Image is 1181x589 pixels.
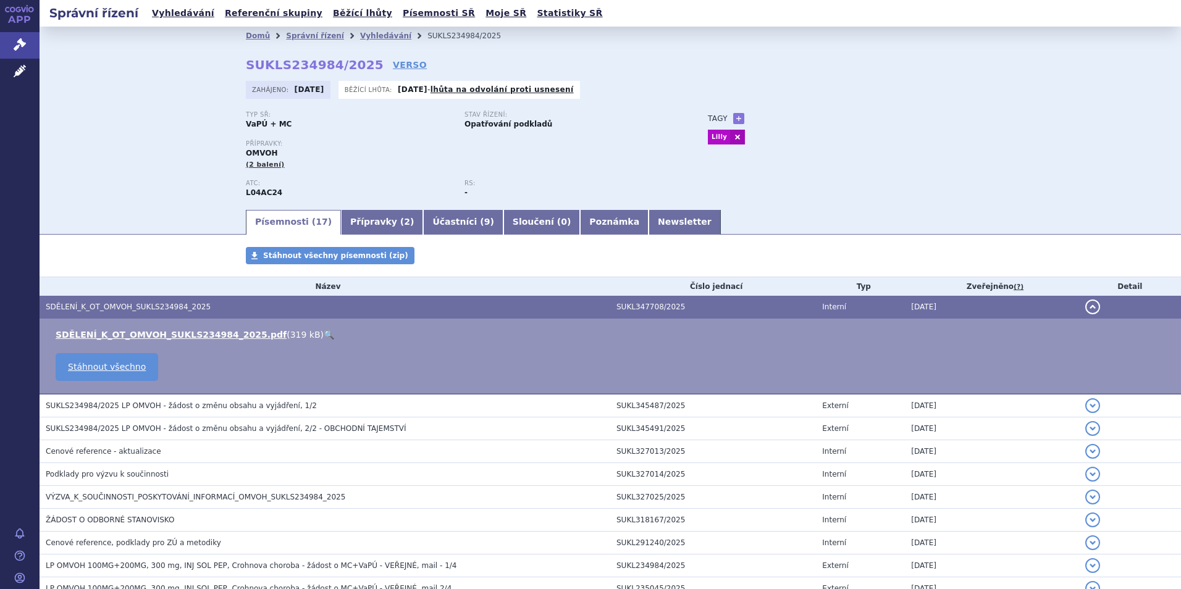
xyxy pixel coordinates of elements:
[46,303,211,311] span: SDĚLENÍ_K_OT_OMVOH_SUKLS234984_2025
[503,210,580,235] a: Sloučení (0)
[246,161,285,169] span: (2 balení)
[46,538,221,547] span: Cenové reference, podklady pro ZÚ a metodiky
[221,5,326,22] a: Referenční skupiny
[905,554,1078,577] td: [DATE]
[610,440,816,463] td: SUKL327013/2025
[464,111,671,119] p: Stav řízení:
[316,217,327,227] span: 17
[56,330,287,340] a: SDĚLENÍ_K_OT_OMVOH_SUKLS234984_2025.pdf
[610,394,816,417] td: SUKL345487/2025
[561,217,567,227] span: 0
[246,247,414,264] a: Stáhnout všechny písemnosti (zip)
[246,149,277,157] span: OMVOH
[1085,467,1100,482] button: detail
[822,538,846,547] span: Interní
[905,296,1078,319] td: [DATE]
[246,140,683,148] p: Přípravky:
[610,296,816,319] td: SUKL347708/2025
[822,493,846,501] span: Interní
[464,120,552,128] strong: Opatřování podkladů
[464,180,671,187] p: RS:
[1085,512,1100,527] button: detail
[905,509,1078,532] td: [DATE]
[610,463,816,486] td: SUKL327014/2025
[431,85,574,94] a: lhůta na odvolání proti usnesení
[816,277,905,296] th: Typ
[399,5,479,22] a: Písemnosti SŘ
[905,417,1078,440] td: [DATE]
[345,85,395,94] span: Běžící lhůta:
[1079,277,1181,296] th: Detail
[1085,490,1100,504] button: detail
[708,130,730,144] a: Lilly
[905,277,1078,296] th: Zveřejněno
[580,210,649,235] a: Poznámka
[822,401,848,410] span: Externí
[290,330,321,340] span: 319 kB
[905,486,1078,509] td: [DATE]
[246,180,452,187] p: ATC:
[427,27,517,45] li: SUKLS234984/2025
[533,5,606,22] a: Statistiky SŘ
[610,486,816,509] td: SUKL327025/2025
[46,424,406,433] span: SUKLS234984/2025 LP OMVOH - žádost o změnu obsahu a vyjádření, 2/2 - OBCHODNÍ TAJEMSTVÍ
[46,561,456,570] span: LP OMVOH 100MG+200MG, 300 mg, INJ SOL PEP, Crohnova choroba - žádost o MC+VaPÚ - VEŘEJNÉ, mail - 1/4
[484,217,490,227] span: 9
[464,188,468,197] strong: -
[40,4,148,22] h2: Správní řízení
[246,120,292,128] strong: VaPÚ + MC
[46,493,345,501] span: VÝZVA_K_SOUČINNOSTI_POSKYTOVÁNÍ_INFORMACÍ_OMVOH_SUKLS234984_2025
[822,424,848,433] span: Externí
[398,85,427,94] strong: [DATE]
[341,210,423,235] a: Přípravky (2)
[649,210,721,235] a: Newsletter
[295,85,324,94] strong: [DATE]
[40,277,610,296] th: Název
[905,463,1078,486] td: [DATE]
[246,31,270,40] a: Domů
[610,532,816,554] td: SUKL291240/2025
[286,31,344,40] a: Správní řízení
[822,516,846,524] span: Interní
[246,210,341,235] a: Písemnosti (17)
[733,113,744,124] a: +
[610,277,816,296] th: Číslo jednací
[905,440,1078,463] td: [DATE]
[329,5,396,22] a: Běžící lhůty
[423,210,503,235] a: Účastníci (9)
[610,554,816,577] td: SUKL234984/2025
[56,328,1169,341] li: ( )
[708,111,728,126] h3: Tagy
[1085,299,1100,314] button: detail
[1014,283,1023,291] abbr: (?)
[393,59,427,71] a: VERSO
[46,516,174,524] span: ŽÁDOST O ODBORNÉ STANOVISKO
[822,303,846,311] span: Interní
[46,447,161,456] span: Cenové reference - aktualizace
[398,85,574,94] p: -
[1085,535,1100,550] button: detail
[46,401,317,410] span: SUKLS234984/2025 LP OMVOH - žádost o změnu obsahu a vyjádření, 1/2
[324,330,334,340] a: 🔍
[46,470,169,478] span: Podklady pro výzvu k součinnosti
[610,509,816,532] td: SUKL318167/2025
[148,5,218,22] a: Vyhledávání
[1085,398,1100,413] button: detail
[252,85,291,94] span: Zahájeno:
[1085,558,1100,573] button: detail
[246,188,282,197] strong: MIRIKIZUMAB
[482,5,530,22] a: Moje SŘ
[822,561,848,570] span: Externí
[404,217,410,227] span: 2
[822,470,846,478] span: Interní
[1085,421,1100,436] button: detail
[1085,444,1100,459] button: detail
[263,251,408,260] span: Stáhnout všechny písemnosti (zip)
[246,111,452,119] p: Typ SŘ:
[822,447,846,456] span: Interní
[360,31,411,40] a: Vyhledávání
[610,417,816,440] td: SUKL345491/2025
[905,532,1078,554] td: [DATE]
[905,394,1078,417] td: [DATE]
[246,57,384,72] strong: SUKLS234984/2025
